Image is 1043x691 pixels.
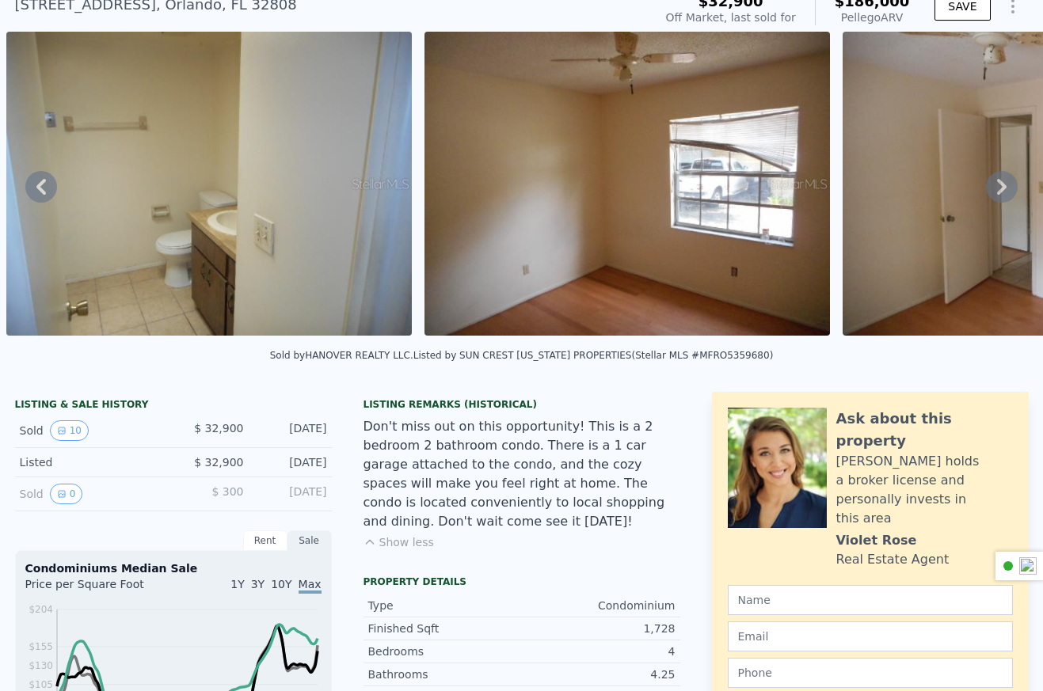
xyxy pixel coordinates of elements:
span: 1Y [230,578,244,590]
div: Price per Square Foot [25,576,173,602]
span: $ 32,900 [194,422,243,435]
div: Bedrooms [368,644,522,659]
div: 1,728 [522,621,676,636]
tspan: $105 [29,679,53,690]
div: Ask about this property [836,408,1013,452]
img: Sale: 147450643 Parcel: 48374790 [424,32,830,336]
tspan: $130 [29,660,53,671]
div: Sold [20,420,161,441]
div: [PERSON_NAME] holds a broker license and personally invests in this area [836,452,1013,528]
div: 4 [522,644,676,659]
div: Real Estate Agent [836,550,950,569]
button: View historical data [50,420,89,441]
div: [DATE] [257,420,327,441]
div: Off Market, last sold for [666,9,796,25]
div: Property details [364,575,680,588]
div: Condominium [522,598,676,613]
span: 3Y [251,578,265,590]
span: $ 32,900 [194,456,243,469]
div: Don't miss out on this opportunity! This is a 2 bedroom 2 bathroom condo. There is a 1 car garage... [364,417,680,531]
div: [DATE] [257,484,327,504]
span: 10Y [271,578,291,590]
div: Rent [243,530,287,551]
div: Bathrooms [368,666,522,682]
div: Sold by HANOVER REALTY LLC . [270,350,413,361]
div: Sale [287,530,332,551]
input: Email [728,621,1013,651]
div: Sold [20,484,161,504]
div: Listed [20,454,161,470]
tspan: $155 [29,641,53,652]
div: Listed by SUN CREST [US_STATE] PROPERTIES (Stellar MLS #MFRO5359680) [413,350,774,361]
div: Pellego ARV [835,9,910,25]
div: 4.25 [522,666,676,682]
input: Phone [728,658,1013,688]
div: LISTING & SALE HISTORY [15,398,332,414]
tspan: $204 [29,604,53,615]
input: Name [728,585,1013,615]
div: [DATE] [257,454,327,470]
img: Sale: 147450643 Parcel: 48374790 [6,32,412,336]
div: Violet Rose [836,531,917,550]
div: Listing Remarks (Historical) [364,398,680,411]
span: Max [299,578,322,594]
div: Condominiums Median Sale [25,560,322,576]
button: Show less [364,534,434,550]
div: Type [368,598,522,613]
div: Finished Sqft [368,621,522,636]
button: View historical data [50,484,83,504]
span: $ 300 [211,485,243,498]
